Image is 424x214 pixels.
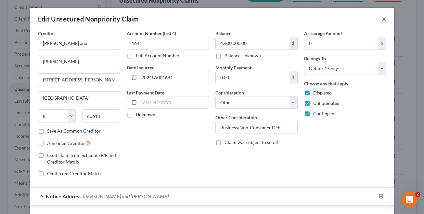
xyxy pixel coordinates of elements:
[382,15,386,23] button: ×
[46,193,82,199] span: Notice Address
[215,64,251,71] label: Monthly Payment
[136,111,155,118] label: Unknown
[139,96,209,109] input: MM/DD/YYYY
[38,37,120,50] input: Search creditor by name...
[378,37,386,50] div: $
[215,89,244,96] label: Consideration
[82,109,120,122] input: Enter zip...
[38,55,120,68] input: Enter address...
[216,37,289,50] input: 0.00
[225,139,279,145] span: Claim was subject to setoff
[225,52,261,59] label: Balance Unknown
[313,111,336,116] span: Contingent
[402,192,418,207] iframe: Intercom live chat
[47,128,101,134] label: Save As Common Creditor
[47,152,116,164] span: Omit claim from Schedule E/F and Creditor Matrix
[313,100,340,106] span: Unliquidated
[38,14,139,23] div: Edit Unsecured Nonpriority Claim
[38,74,120,86] input: Apt, Suite, etc...
[47,171,102,176] span: Omit from Creditor Matrix
[136,52,180,59] label: Full Account Number
[216,121,297,134] input: Specify...
[313,90,332,95] span: Disputed
[216,71,289,84] input: 0.00
[127,37,209,50] input: XXXX
[38,92,120,104] input: Enter city...
[83,193,169,199] span: [PERSON_NAME] and [PERSON_NAME]
[38,31,55,36] span: Creditor
[415,192,420,197] span: 2
[139,71,209,84] input: MM/DD/YYYY
[127,64,155,71] label: Date Incurred
[215,30,231,37] label: Balance
[304,37,378,50] input: 0.00
[127,30,176,37] label: Account Number (last 4)
[289,71,297,84] div: $
[289,37,297,50] div: $
[127,89,164,96] label: Last Payment Date
[215,114,257,121] label: Other Consideration
[304,80,348,87] label: Choose any that apply
[304,56,326,61] span: Belongs To
[304,30,342,37] label: Arrearage Amount
[47,140,85,146] span: Amended Creditor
